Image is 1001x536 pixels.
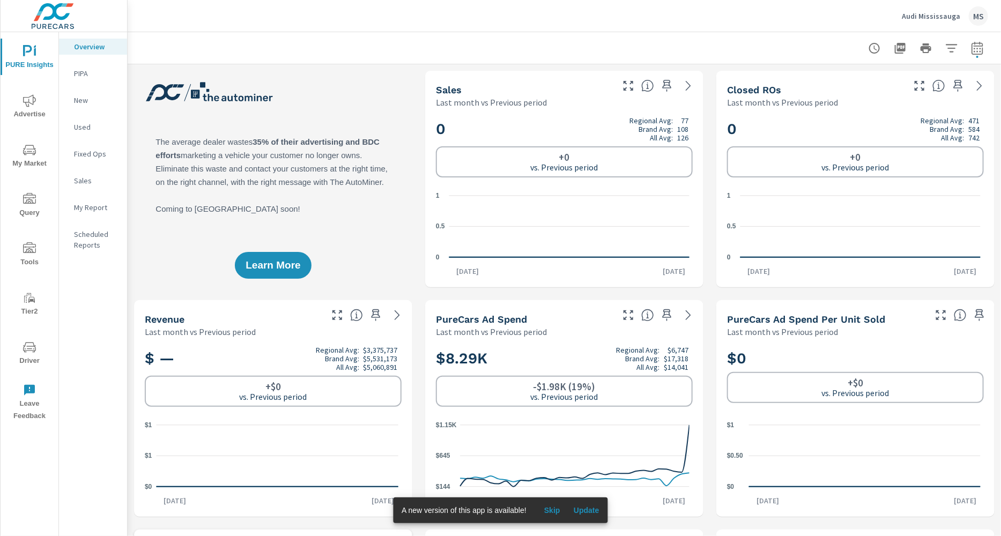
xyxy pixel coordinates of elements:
[915,38,937,59] button: Print Report
[436,192,440,199] text: 1
[145,452,152,460] text: $1
[59,119,127,135] div: Used
[4,94,55,121] span: Advertise
[655,495,693,506] p: [DATE]
[950,77,967,94] span: Save this to your personalized report
[402,506,527,515] span: A new version of this app is available!
[74,202,118,213] p: My Report
[727,84,781,95] h5: Closed ROs
[629,116,673,125] p: Regional Avg:
[680,77,697,94] a: See more details in report
[4,242,55,269] span: Tools
[658,307,676,324] span: Save this to your personalized report
[569,502,604,519] button: Update
[436,421,457,429] text: $1.15K
[4,341,55,367] span: Driver
[74,95,118,106] p: New
[639,125,673,133] p: Brand Avg:
[59,199,127,215] div: My Report
[727,116,984,142] h2: 0
[626,354,660,363] p: Brand Avg:
[559,152,570,162] h6: +0
[59,226,127,253] div: Scheduled Reports
[664,363,688,371] p: $14,041
[535,502,569,519] button: Skip
[4,193,55,219] span: Query
[668,346,688,354] p: $6,747
[680,307,697,324] a: See more details in report
[727,325,838,338] p: Last month vs Previous period
[727,452,743,460] text: $0.50
[74,175,118,186] p: Sales
[336,363,359,371] p: All Avg:
[539,505,565,515] span: Skip
[316,346,359,354] p: Regional Avg:
[367,307,384,324] span: Save this to your personalized report
[364,495,402,506] p: [DATE]
[363,354,397,363] p: $5,531,173
[436,254,440,261] text: 0
[968,133,980,142] p: 742
[531,392,598,401] p: vs. Previous period
[329,307,346,324] button: Make Fullscreen
[954,309,967,322] span: Average cost of advertising per each vehicle sold at the dealer over the selected date range. The...
[246,260,300,270] span: Learn More
[59,65,127,81] div: PIPA
[902,11,960,21] p: Audi Mississauga
[74,41,118,52] p: Overview
[921,116,964,125] p: Regional Avg:
[363,363,397,371] p: $5,060,891
[749,495,787,506] p: [DATE]
[727,192,731,199] text: 1
[664,354,688,363] p: $17,318
[157,495,194,506] p: [DATE]
[968,116,980,125] p: 471
[641,309,654,322] span: Total cost of media for all PureCars channels for the selected dealership group over the selected...
[969,6,988,26] div: MS
[946,266,984,277] p: [DATE]
[889,38,911,59] button: "Export Report to PDF"
[436,483,450,490] text: $144
[436,452,450,460] text: $645
[4,292,55,318] span: Tier2
[436,314,527,325] h5: PureCars Ad Spend
[848,377,863,388] h6: +$0
[145,325,256,338] p: Last month vs Previous period
[740,266,778,277] p: [DATE]
[574,505,599,515] span: Update
[637,363,660,371] p: All Avg:
[460,495,498,506] p: [DATE]
[677,133,688,142] p: 126
[968,125,980,133] p: 584
[617,346,660,354] p: Regional Avg:
[74,68,118,79] p: PIPA
[727,254,731,261] text: 0
[436,96,547,109] p: Last month vs Previous period
[932,79,945,92] span: Number of Repair Orders Closed by the selected dealership group over the selected time range. [So...
[240,392,307,401] p: vs. Previous period
[59,173,127,189] div: Sales
[727,223,736,230] text: 0.5
[941,133,964,142] p: All Avg:
[911,77,928,94] button: Make Fullscreen
[235,252,311,279] button: Learn More
[436,325,547,338] p: Last month vs Previous period
[531,162,598,172] p: vs. Previous period
[620,77,637,94] button: Make Fullscreen
[4,45,55,71] span: PURE Insights
[389,307,406,324] a: See more details in report
[677,125,688,133] p: 108
[655,266,693,277] p: [DATE]
[436,346,693,371] h2: $8.29K
[265,381,281,392] h6: +$0
[145,483,152,490] text: $0
[941,38,962,59] button: Apply Filters
[1,32,58,427] div: nav menu
[727,314,885,325] h5: PureCars Ad Spend Per Unit Sold
[727,349,984,368] h2: $0
[145,346,402,371] h2: $ —
[59,92,127,108] div: New
[74,122,118,132] p: Used
[4,384,55,422] span: Leave Feedback
[74,148,118,159] p: Fixed Ops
